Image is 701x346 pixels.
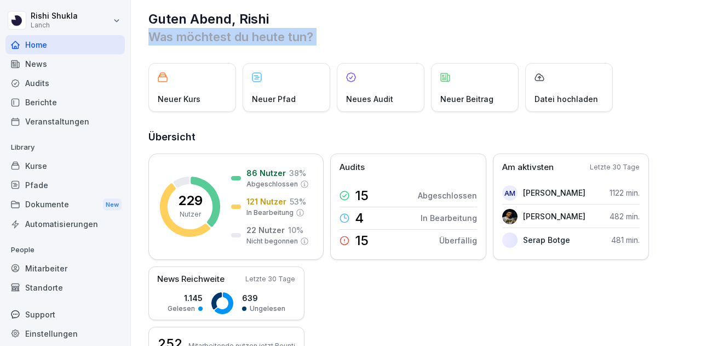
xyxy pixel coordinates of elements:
[158,93,200,105] p: Neuer Kurs
[439,235,477,246] p: Überfällig
[31,21,78,29] p: Lanch
[440,93,493,105] p: Neuer Beitrag
[355,234,369,247] p: 15
[346,93,393,105] p: Neues Audit
[290,196,306,207] p: 53 %
[246,196,286,207] p: 121 Nutzer
[180,209,201,219] p: Nutzer
[421,212,477,224] p: In Bearbeitung
[523,211,585,222] p: [PERSON_NAME]
[246,236,298,246] p: Nicht begonnen
[5,35,125,54] a: Home
[168,292,203,304] p: 1.145
[5,195,125,215] div: Dokumente
[5,73,125,93] a: Audits
[242,292,285,304] p: 639
[288,224,303,236] p: 10 %
[523,234,570,246] p: Serap Botge
[157,273,225,286] p: News Reichweite
[5,324,125,343] a: Einstellungen
[418,190,477,201] p: Abgeschlossen
[5,305,125,324] div: Support
[5,139,125,156] p: Library
[5,54,125,73] a: News
[246,179,298,189] p: Abgeschlossen
[289,167,306,179] p: 38 %
[502,209,518,224] img: czp1xeqzgsgl3dela7oyzziw.png
[355,212,364,225] p: 4
[502,232,518,248] img: fgodp68hp0emq4hpgfcp6x9z.png
[5,214,125,234] a: Automatisierungen
[168,304,195,314] p: Gelesen
[535,93,598,105] p: Datei hochladen
[245,274,295,284] p: Letzte 30 Tage
[502,185,518,201] div: AM
[5,112,125,131] a: Veranstaltungen
[610,187,640,198] p: 1122 min.
[148,10,685,28] h1: Guten Abend, Rishi
[252,93,296,105] p: Neuer Pfad
[340,161,365,174] p: Audits
[523,187,585,198] p: [PERSON_NAME]
[246,167,286,179] p: 86 Nutzer
[103,198,122,211] div: New
[5,241,125,259] p: People
[5,259,125,278] a: Mitarbeiter
[250,304,285,314] p: Ungelesen
[5,175,125,195] a: Pfade
[5,195,125,215] a: DokumenteNew
[590,162,640,172] p: Letzte 30 Tage
[31,12,78,21] p: Rishi Shukla
[611,234,640,246] p: 481 min.
[5,93,125,112] a: Berichte
[610,211,640,222] p: 482 min.
[246,224,285,236] p: 22 Nutzer
[355,189,369,202] p: 15
[148,28,685,46] p: Was möchtest du heute tun?
[5,278,125,297] a: Standorte
[148,129,685,145] h2: Übersicht
[246,208,294,218] p: In Bearbeitung
[502,161,554,174] p: Am aktivsten
[5,156,125,175] a: Kurse
[178,194,203,207] p: 229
